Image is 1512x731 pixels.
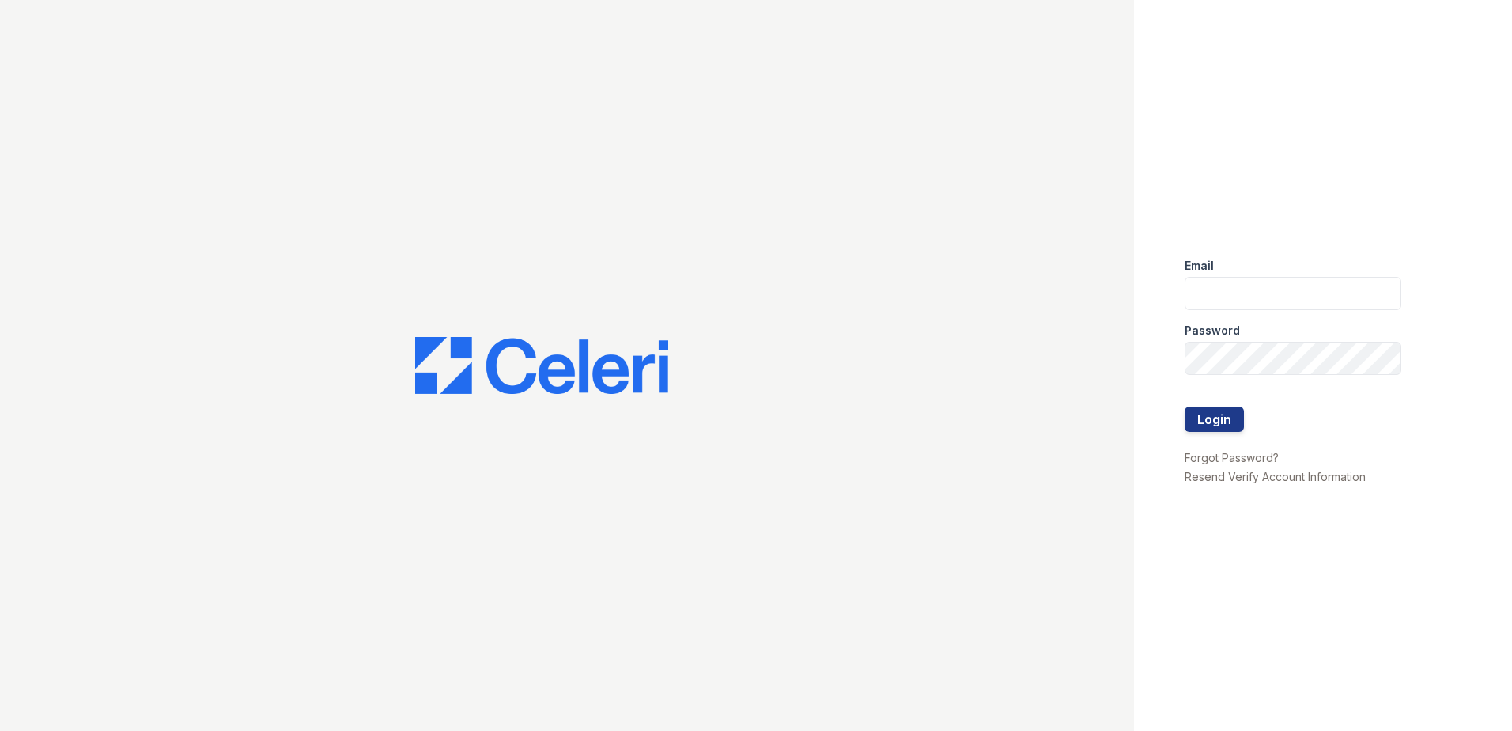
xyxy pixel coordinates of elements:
[415,337,668,394] img: CE_Logo_Blue-a8612792a0a2168367f1c8372b55b34899dd931a85d93a1a3d3e32e68fde9ad4.png
[1185,470,1366,483] a: Resend Verify Account Information
[1185,451,1279,464] a: Forgot Password?
[1185,323,1240,339] label: Password
[1185,407,1244,432] button: Login
[1185,258,1214,274] label: Email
